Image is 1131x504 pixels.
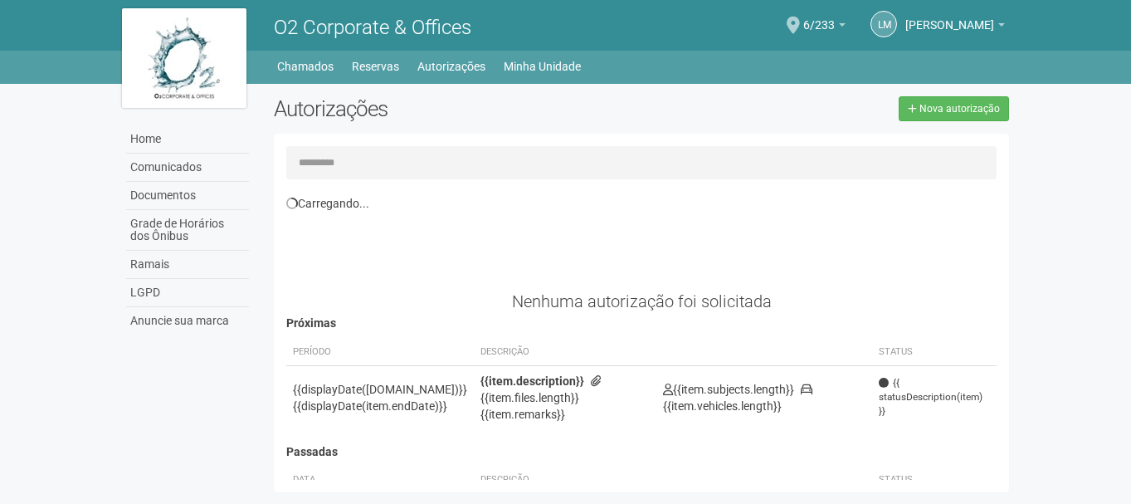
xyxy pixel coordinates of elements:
[126,182,249,210] a: Documentos
[126,251,249,279] a: Ramais
[352,55,399,78] a: Reservas
[126,125,249,154] a: Home
[126,210,249,251] a: Grade de Horários dos Ônibus
[905,2,994,32] span: Luciana Marilis Oliveira
[919,103,1000,115] span: Nova autorização
[126,307,249,335] a: Anuncie sua marca
[504,55,581,78] a: Minha Unidade
[286,339,474,366] th: Período
[663,383,812,413] span: {{item.vehicles.length}}
[126,154,249,182] a: Comunicados
[286,446,997,458] h4: Passadas
[286,317,997,330] h4: Próximas
[274,16,471,39] span: O2 Corporate & Offices
[480,406,650,423] div: {{item.remarks}}
[122,8,246,108] img: logo.jpg
[905,21,1005,34] a: [PERSON_NAME]
[286,294,997,309] div: Nenhuma autorização foi solicitada
[474,467,873,494] th: Descrição
[480,374,605,404] span: {{item.files.length}}
[899,96,1009,121] a: Nova autorização
[474,339,656,366] th: Descrição
[277,55,334,78] a: Chamados
[879,376,990,418] span: {{ statusDescription(item) }}
[286,196,997,211] div: Carregando...
[803,21,846,34] a: 6/233
[803,2,835,32] span: 6/233
[274,96,629,121] h2: Autorizações
[417,55,485,78] a: Autorizações
[286,467,474,494] th: Data
[293,398,467,414] div: {{displayDate(item.endDate)}}
[872,467,997,494] th: Status
[126,279,249,307] a: LGPD
[293,381,467,398] div: {{displayDate([DOMAIN_NAME])}}
[663,383,794,396] span: {{item.subjects.length}}
[480,374,584,388] strong: {{item.description}}
[872,339,997,366] th: Status
[870,11,897,37] a: LM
